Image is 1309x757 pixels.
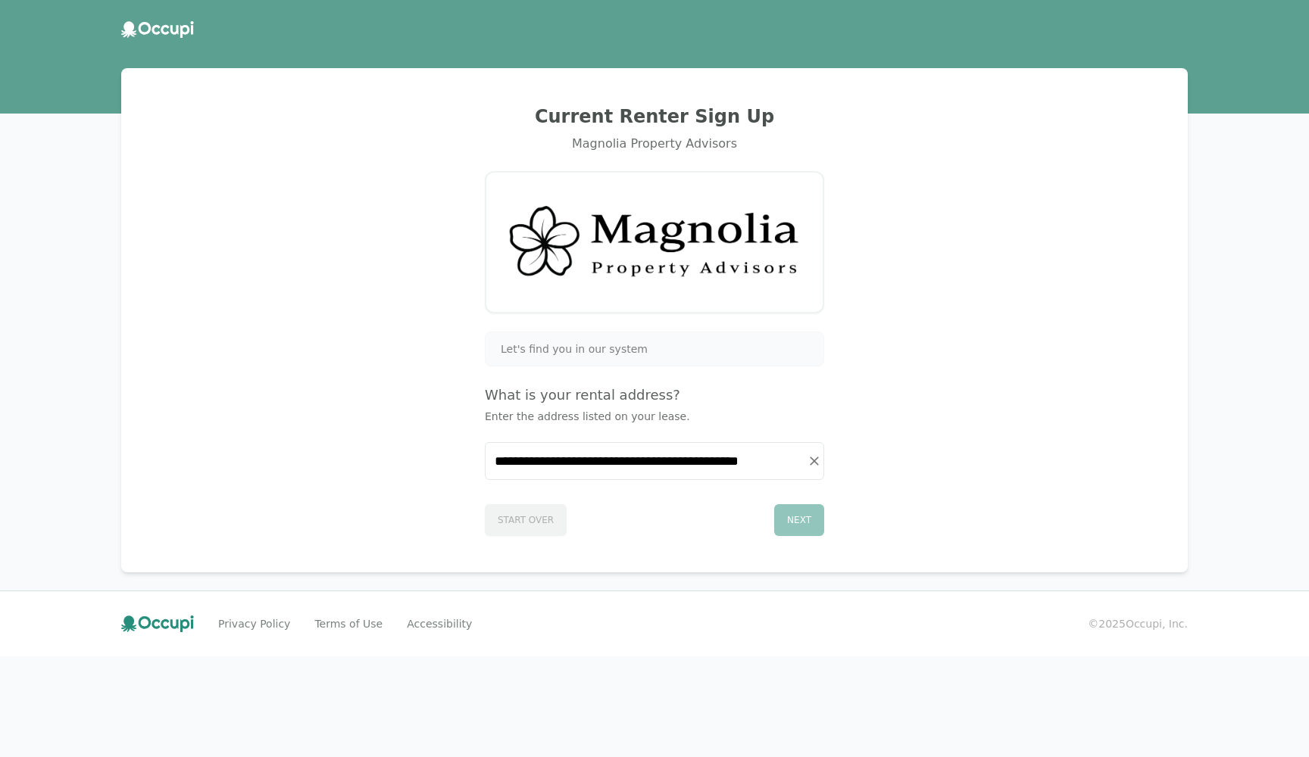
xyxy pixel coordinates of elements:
[218,616,290,631] a: Privacy Policy
[486,443,823,479] input: Start typing...
[485,409,824,424] p: Enter the address listed on your lease.
[1088,616,1188,631] small: © 2025 Occupi, Inc.
[804,450,825,472] button: Clear
[407,616,472,631] a: Accessibility
[139,135,1170,153] div: Magnolia Property Advisors
[501,341,648,357] span: Let's find you in our system
[485,385,824,406] h4: What is your rental address?
[314,616,383,631] a: Terms of Use
[139,104,1170,129] h2: Current Renter Sign Up
[505,191,804,293] img: Magnolia Property Advisors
